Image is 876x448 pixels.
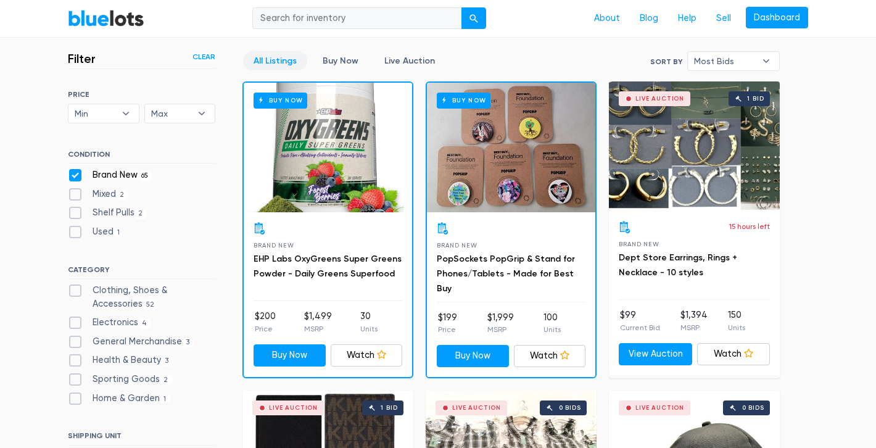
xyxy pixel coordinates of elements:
a: Buy Now [437,345,509,367]
span: Most Bids [694,52,756,70]
label: Electronics [68,316,151,330]
a: Blog [630,7,668,30]
p: Units [360,323,378,334]
p: Current Bid [620,322,660,333]
p: MSRP [680,322,708,333]
a: Buy Now [254,344,326,367]
p: 15 hours left [729,221,770,232]
a: Clear [192,51,215,62]
span: 52 [143,300,159,310]
h6: SHIPPING UNIT [68,431,215,445]
a: View Auction [619,343,692,365]
span: 3 [182,338,194,347]
a: Watch [331,344,403,367]
p: Units [728,322,745,333]
li: 100 [543,311,561,336]
label: General Merchandise [68,335,194,349]
a: Buy Now [427,83,595,212]
div: 0 bids [559,405,581,411]
li: $1,999 [487,311,514,336]
b: ▾ [753,52,779,70]
h3: Filter [68,51,96,66]
span: 2 [116,190,128,200]
a: Sell [706,7,741,30]
a: Watch [514,345,586,367]
label: Used [68,225,124,239]
div: 0 bids [742,405,764,411]
label: Home & Garden [68,392,170,405]
a: Dept Store Earrings, Rings + Necklace - 10 styles [619,252,737,278]
span: Brand New [619,241,659,247]
a: EHP Labs OxyGreens Super Greens Powder - Daily Greens Superfood [254,254,402,279]
span: Brand New [437,242,477,249]
p: MSRP [304,323,332,334]
input: Search for inventory [252,7,462,30]
p: Price [255,323,276,334]
p: MSRP [487,324,514,335]
span: Max [151,104,192,123]
li: 150 [728,309,745,333]
h6: CONDITION [68,150,215,164]
label: Brand New [68,168,152,182]
a: Buy Now [312,51,369,70]
a: Buy Now [244,83,412,212]
a: BlueLots [68,9,144,27]
label: Sporting Goods [68,373,172,386]
a: Watch [697,343,771,365]
li: $199 [438,311,457,336]
span: 65 [138,171,152,181]
a: Live Auction [374,51,445,70]
span: 1 [114,228,124,238]
li: $1,499 [304,310,332,334]
span: Min [75,104,115,123]
span: 2 [160,375,172,385]
div: Live Auction [635,96,684,102]
label: Sort By [650,56,682,67]
span: 4 [138,318,151,328]
h6: Buy Now [254,93,307,108]
label: Mixed [68,188,128,201]
a: Live Auction 1 bid [609,81,780,211]
li: 30 [360,310,378,334]
h6: Buy Now [437,93,490,108]
li: $1,394 [680,309,708,333]
a: PopSockets PopGrip & Stand for Phones/Tablets - Made for Best Buy [437,254,575,294]
a: All Listings [243,51,307,70]
div: Live Auction [452,405,501,411]
p: Price [438,324,457,335]
li: $99 [620,309,660,333]
span: 1 [160,394,170,404]
label: Clothing, Shoes & Accessories [68,284,215,310]
a: Dashboard [746,7,808,29]
a: About [584,7,630,30]
div: 1 bid [747,96,764,102]
span: Brand New [254,242,294,249]
b: ▾ [189,104,215,123]
h6: PRICE [68,90,215,99]
div: Live Auction [269,405,318,411]
div: 1 bid [381,405,397,411]
label: Health & Beauty [68,354,173,367]
div: Live Auction [635,405,684,411]
span: 3 [161,357,173,367]
a: Help [668,7,706,30]
p: Units [543,324,561,335]
b: ▾ [113,104,139,123]
span: 2 [134,209,147,219]
h6: CATEGORY [68,265,215,279]
label: Shelf Pulls [68,206,147,220]
li: $200 [255,310,276,334]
